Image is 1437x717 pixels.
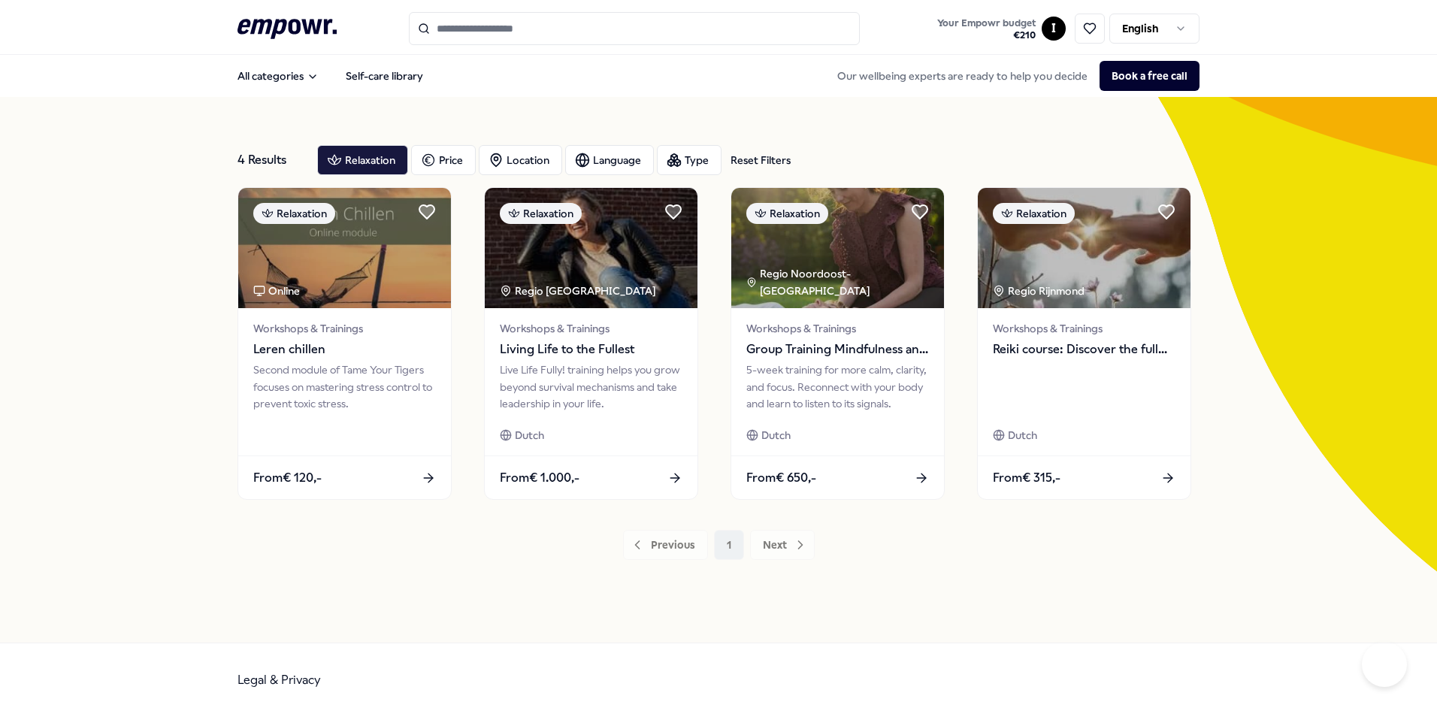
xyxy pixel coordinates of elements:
nav: Main [225,61,435,91]
span: Leren chillen [253,340,436,359]
button: Book a free call [1100,61,1200,91]
span: Group Training Mindfulness and Breathwork: Breathe and Reconnect [746,340,929,359]
a: package imageRelaxationOnlineWorkshops & TrainingsLeren chillenSecond module of Tame Your Tigers ... [237,187,452,500]
a: package imageRelaxationRegio [GEOGRAPHIC_DATA] Workshops & TrainingsLiving Life to the FullestLiv... [484,187,698,500]
iframe: Help Scout Beacon - Open [1362,642,1407,687]
div: Regio [GEOGRAPHIC_DATA] [500,283,658,299]
img: package image [238,188,451,308]
span: Your Empowr budget [937,17,1036,29]
span: Dutch [761,427,791,443]
a: Self-care library [334,61,435,91]
div: Regio Noordoost-[GEOGRAPHIC_DATA] [746,265,944,299]
button: Location [479,145,562,175]
div: Reset Filters [731,152,791,168]
span: From € 1.000,- [500,468,579,488]
button: All categories [225,61,331,91]
span: Workshops & Trainings [993,320,1175,337]
img: package image [485,188,697,308]
div: Second module of Tame Your Tigers focuses on mastering stress control to prevent toxic stress. [253,362,436,412]
span: From € 650,- [746,468,816,488]
span: From € 120,- [253,468,322,488]
span: Workshops & Trainings [746,320,929,337]
button: I [1042,17,1066,41]
button: Type [657,145,722,175]
span: Reiki course: Discover the full power of [PERSON_NAME] [993,340,1175,359]
input: Search for products, categories or subcategories [409,12,860,45]
div: Our wellbeing experts are ready to help you decide [825,61,1200,91]
span: Workshops & Trainings [253,320,436,337]
a: package imageRelaxationRegio Rijnmond Workshops & TrainingsReiki course: Discover the full power ... [977,187,1191,500]
span: Workshops & Trainings [500,320,682,337]
div: Online [253,283,300,299]
div: 4 Results [237,145,305,175]
button: Your Empowr budget€210 [934,14,1039,44]
a: Your Empowr budget€210 [931,13,1042,44]
span: € 210 [937,29,1036,41]
img: package image [978,188,1190,308]
div: Relaxation [993,203,1075,224]
img: package image [731,188,944,308]
div: Relaxation [500,203,582,224]
div: Relaxation [253,203,335,224]
span: From € 315,- [993,468,1060,488]
button: Price [411,145,476,175]
div: 5-week training for more calm, clarity, and focus. Reconnect with your body and learn to listen t... [746,362,929,412]
button: Relaxation [317,145,408,175]
span: Dutch [1008,427,1037,443]
span: Living Life to the Fullest [500,340,682,359]
div: Live Life Fully! training helps you grow beyond survival mechanisms and take leadership in your l... [500,362,682,412]
a: Legal & Privacy [237,673,321,687]
a: package imageRelaxationRegio Noordoost-[GEOGRAPHIC_DATA] Workshops & TrainingsGroup Training Mind... [731,187,945,500]
div: Regio Rijnmond [993,283,1087,299]
button: Language [565,145,654,175]
span: Dutch [515,427,544,443]
div: Relaxation [746,203,828,224]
